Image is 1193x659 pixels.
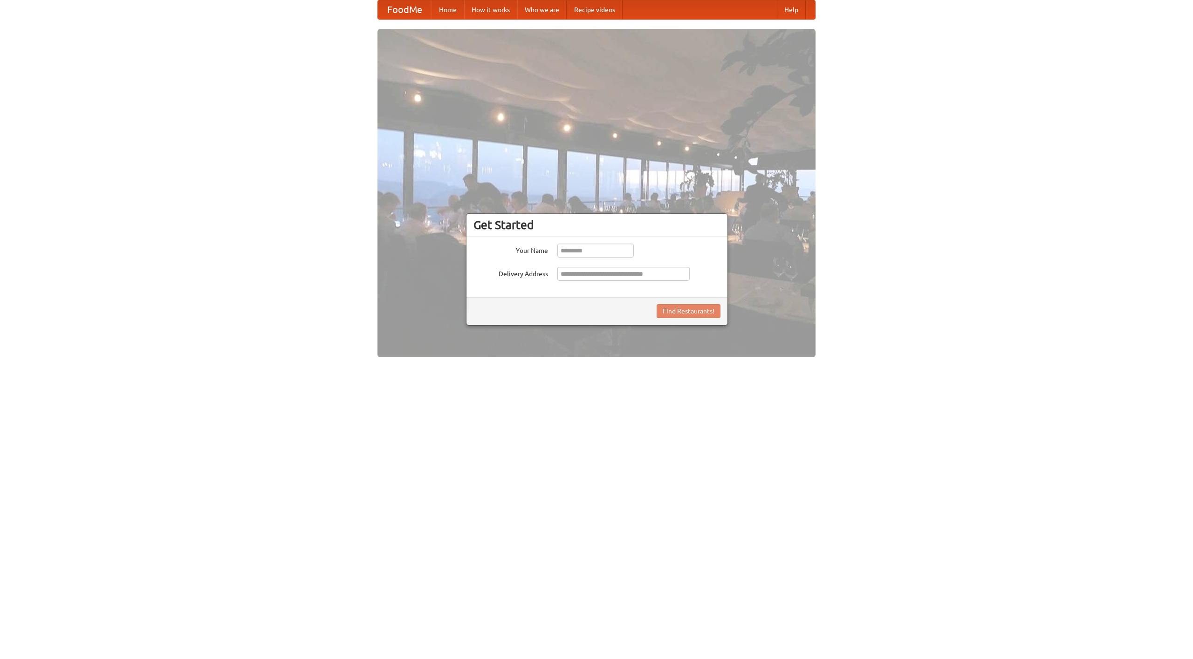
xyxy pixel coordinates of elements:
label: Your Name [473,244,548,255]
button: Find Restaurants! [657,304,720,318]
a: Help [777,0,806,19]
label: Delivery Address [473,267,548,279]
h3: Get Started [473,218,720,232]
a: FoodMe [378,0,432,19]
a: Recipe videos [567,0,623,19]
a: Who we are [517,0,567,19]
a: How it works [464,0,517,19]
a: Home [432,0,464,19]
